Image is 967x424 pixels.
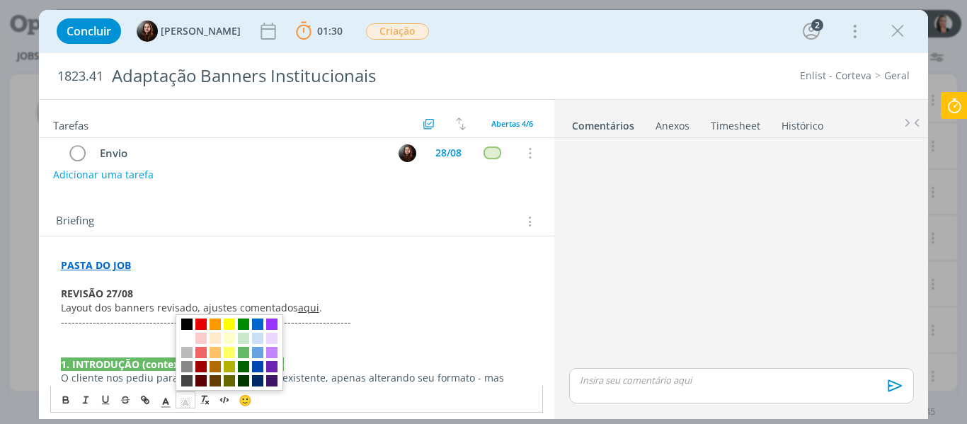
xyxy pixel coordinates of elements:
[137,21,158,42] img: E
[61,315,351,328] span: ----------------------------------------------------------------------------------
[317,24,343,38] span: 01:30
[57,18,121,44] button: Concluir
[365,23,430,40] button: Criação
[710,113,761,133] a: Timesheet
[161,26,241,36] span: [PERSON_NAME]
[656,119,690,133] div: Anexos
[176,391,195,408] span: Cor de Fundo
[56,212,94,231] span: Briefing
[67,25,111,37] span: Concluir
[366,23,429,40] span: Criação
[61,258,131,272] a: PASTA DO JOB
[456,118,466,130] img: arrow-down-up.svg
[156,391,176,408] span: Cor do Texto
[52,162,154,188] button: Adicionar uma tarefa
[61,301,298,314] span: Layout dos banners revisado, ajustes comentados
[811,19,823,31] div: 2
[39,10,929,419] div: dialog
[106,59,549,93] div: Adaptação Banners Institucionais
[491,118,533,129] span: Abertas 4/6
[57,69,103,84] span: 1823.41
[61,371,533,399] p: O cliente nos pediu para adaptar um material existente, apenas alterando seu formato - mas manten...
[884,69,910,82] a: Geral
[61,357,284,371] strong: 1. INTRODUÇÃO (contexto do job + objetivos)
[319,301,322,314] span: .
[94,144,386,162] div: Envio
[571,113,635,133] a: Comentários
[800,20,823,42] button: 2
[800,69,871,82] a: Enlist - Corteva
[61,287,133,300] strong: REVISÃO 27/08
[239,393,252,407] span: 🙂
[53,115,88,132] span: Tarefas
[399,144,416,162] img: E
[781,113,824,133] a: Histórico
[435,148,462,158] div: 28/08
[396,142,418,164] button: E
[298,301,319,314] a: aqui
[137,21,241,42] button: E[PERSON_NAME]
[235,391,255,408] button: 🙂
[292,20,346,42] button: 01:30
